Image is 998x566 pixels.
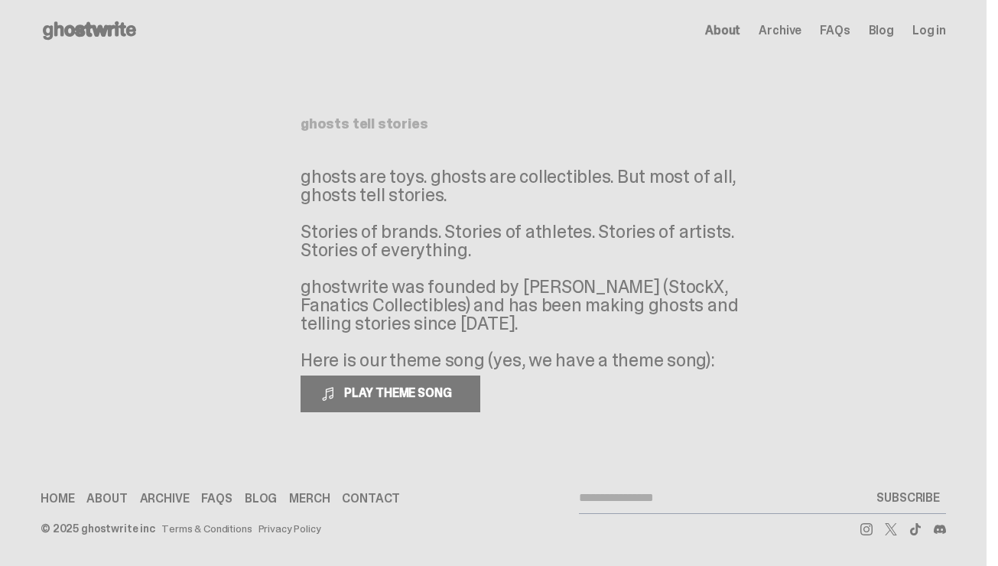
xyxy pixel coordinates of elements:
[289,493,330,505] a: Merch
[705,24,740,37] a: About
[161,523,252,534] a: Terms & Conditions
[301,376,480,412] button: PLAY THEME SONG
[342,493,400,505] a: Contact
[41,523,155,534] div: © 2025 ghostwrite inc
[869,24,894,37] a: Blog
[140,493,190,505] a: Archive
[759,24,801,37] a: Archive
[820,24,850,37] a: FAQs
[301,117,686,131] h1: ghosts tell stories
[258,523,321,534] a: Privacy Policy
[201,493,232,505] a: FAQs
[338,385,461,401] span: PLAY THEME SONG
[86,493,127,505] a: About
[301,168,759,369] p: ghosts are toys. ghosts are collectibles. But most of all, ghosts tell stories. Stories of brands...
[245,493,277,505] a: Blog
[912,24,946,37] a: Log in
[870,483,946,513] button: SUBSCRIBE
[41,493,74,505] a: Home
